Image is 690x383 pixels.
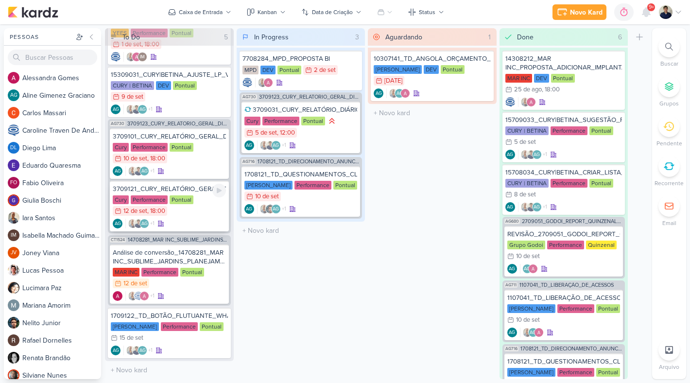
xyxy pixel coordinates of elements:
div: D i e g o L i m a [22,143,101,153]
p: AG [141,169,148,174]
li: Ctrl + F [652,36,686,68]
div: Colaboradores: Iara Santos, Alessandra Gomes [255,78,273,87]
div: 9 de set [121,94,143,100]
div: Aline Gimenez Graciano [507,328,517,337]
img: Levy Pessoa [134,219,143,228]
div: Aline Gimenez Graciano [271,204,281,214]
div: Performance [131,143,168,152]
div: C a r l o s M a s s a r i [22,108,101,118]
img: Alessandra Gomes [528,264,538,274]
span: 3709123_CURY_RELATÓRIO_GERAL_DIA_C [127,121,229,126]
p: AG [530,331,536,335]
div: 10 de set [255,193,279,200]
span: 3709123_CURY_RELATÓRIO_GERAL_DIA_C [259,94,361,100]
img: Iara Santos [389,88,398,98]
div: 8 de set [514,191,536,198]
div: Performance [294,181,331,190]
img: Alessandra Gomes [400,88,410,98]
p: AG [534,153,540,157]
img: Iara Santos [128,166,138,176]
div: Performance [551,126,587,135]
img: Iara Santos [520,202,530,212]
div: 5 [220,32,232,42]
p: AG [273,207,279,212]
div: Aline Gimenez Graciano [395,88,404,98]
div: Aline Gimenez Graciano [532,202,542,212]
div: [PERSON_NAME] [244,181,293,190]
div: Criador(a): Aline Gimenez Graciano [113,166,122,176]
span: +1 [542,203,547,211]
div: R e n a t a B r a n d ã o [22,353,101,363]
img: Alessandra Gomes [526,97,536,107]
img: Caroline Traven De Andrade [505,97,515,107]
div: Performance [161,322,198,331]
img: Caroline Traven De Andrade [8,124,19,136]
div: A l i n e G i m e n e z G r a c i a n o [22,90,101,101]
p: FO [10,180,17,186]
img: Iara Santos [522,328,532,337]
div: , 18:00 [141,41,159,48]
div: 6 [614,32,626,42]
span: +1 [149,292,155,300]
div: CURY | BETINA [505,126,549,135]
p: AG [246,143,252,148]
div: Performance [131,195,168,204]
div: Colaboradores: Iara Santos, Levy Pessoa, Aline Gimenez Graciano, Alessandra Gomes [123,104,153,114]
div: Pontual [551,74,575,83]
img: Lucimara Paz [8,282,19,294]
img: Silviane Nunes [8,369,19,381]
div: Aline Gimenez Graciano [111,104,121,114]
div: Colaboradores: Iara Santos, Levy Pessoa, Aline Gimenez Graciano, Alessandra Gomes [125,166,155,176]
div: I a r a S a n t o s [22,213,101,223]
p: AG [139,107,146,112]
div: 2 de set [314,67,336,73]
p: AG [509,267,515,272]
img: Levy Pessoa [659,5,673,19]
img: Levy Pessoa [265,140,275,150]
div: E d u a r d o Q u a r e s m a [22,160,101,171]
div: Criador(a): Aline Gimenez Graciano [111,104,121,114]
div: Criador(a): Caroline Traven De Andrade [111,52,121,62]
img: Iara Santos [258,78,267,87]
button: Novo Kard [552,4,606,20]
div: Criador(a): Aline Gimenez Graciano [244,204,254,214]
img: Levy Pessoa [526,150,536,159]
p: Pendente [656,139,682,148]
div: Novo Kard [570,7,603,17]
div: Criador(a): Aline Gimenez Graciano [507,264,517,274]
div: Criador(a): Aline Gimenez Graciano [111,346,121,355]
div: Aline Gimenez Graciano [522,264,532,274]
div: Colaboradores: Iara Santos, Levy Pessoa, Aline Gimenez Graciano, Alessandra Gomes [518,150,547,159]
span: AG716 [241,159,256,164]
div: Performance [551,179,587,188]
img: Iara Santos [128,291,138,301]
span: CT1524 [110,237,126,243]
div: Pontual [301,117,325,125]
img: Iara Santos [259,140,269,150]
p: IM [140,55,145,60]
div: F a b i o O l i v e i r a [22,178,101,188]
div: Colaboradores: Iara Santos, Levy Pessoa, Aline Gimenez Graciano, Alessandra Gomes [257,140,286,150]
div: L u c i m a r a P a z [22,283,101,293]
div: 10 de set [516,253,540,260]
div: Ligar relógio [212,184,226,197]
img: Iara Santos [126,104,136,114]
div: Colaboradores: Aline Gimenez Graciano, Alessandra Gomes [520,264,538,274]
div: 1107041_TD_LIBERAÇÃO_DE_ACESSOS_V3 [507,294,621,302]
div: 12 de set [123,280,147,287]
div: Aline Gimenez Graciano [374,88,383,98]
img: Giulia Boschi [8,194,19,206]
div: 10 de set [123,156,147,162]
div: 1709122_TD_BOTÃO_FLUTUANTE_WHATSAPP [111,312,228,320]
div: Pessoas [8,33,74,41]
span: 1708121_TD_DIRECIONAMENTO_ANUNCIOS_WEBSITE [520,346,623,351]
p: AG [10,93,17,98]
div: Aline Gimenez Graciano [528,328,538,337]
div: [PERSON_NAME] [507,368,555,377]
img: Alessandra Gomes [132,52,141,62]
div: Performance [547,241,584,249]
div: , 18:00 [542,87,560,93]
span: 1708121_TD_DIRECIONAMENTO_ANUNCIOS_WEBSITE [258,159,361,164]
p: Buscar [660,59,678,68]
img: Alessandra Gomes [534,328,544,337]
